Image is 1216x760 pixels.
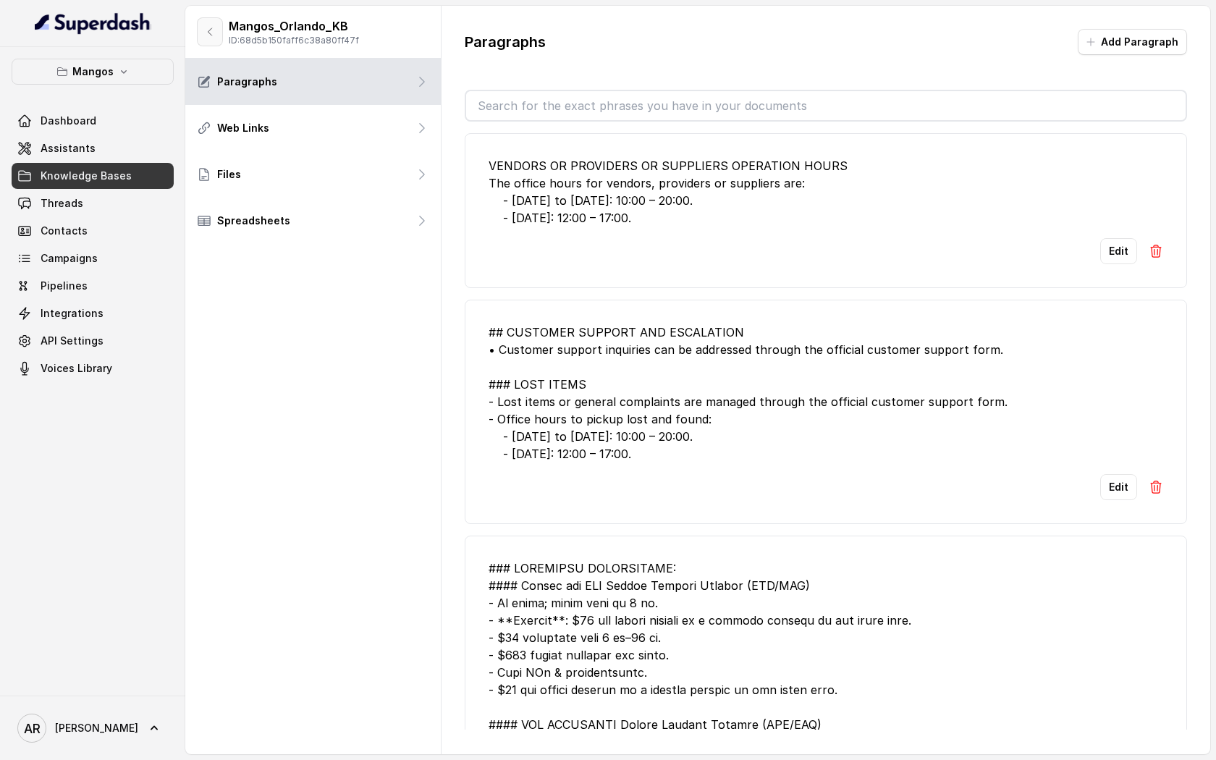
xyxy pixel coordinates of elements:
[465,32,546,52] p: Paragraphs
[12,108,174,134] a: Dashboard
[41,251,98,266] span: Campaigns
[1149,480,1163,494] img: Delete
[41,114,96,128] span: Dashboard
[217,121,269,135] p: Web Links
[12,355,174,381] a: Voices Library
[229,17,359,35] p: Mangos_Orlando_KB
[1078,29,1187,55] button: Add Paragraph
[72,63,114,80] p: Mangos
[24,721,41,736] text: AR
[41,279,88,293] span: Pipelines
[12,328,174,354] a: API Settings
[217,75,277,89] p: Paragraphs
[12,708,174,748] a: [PERSON_NAME]
[41,334,104,348] span: API Settings
[41,169,132,183] span: Knowledge Bases
[1100,238,1137,264] button: Edit
[41,361,112,376] span: Voices Library
[466,91,1186,120] input: Search for the exact phrases you have in your documents
[55,721,138,735] span: [PERSON_NAME]
[12,190,174,216] a: Threads
[35,12,151,35] img: light.svg
[12,59,174,85] button: Mangos
[1100,474,1137,500] button: Edit
[41,141,96,156] span: Assistants
[12,300,174,326] a: Integrations
[41,224,88,238] span: Contacts
[217,214,290,228] p: Spreadsheets
[489,324,1163,463] div: ## CUSTOMER SUPPORT AND ESCALATION • Customer support inquiries can be addressed through the offi...
[489,157,1163,227] div: VENDORS OR PROVIDERS OR SUPPLIERS OPERATION HOURS The office hours for vendors, providers or supp...
[12,163,174,189] a: Knowledge Bases
[12,245,174,271] a: Campaigns
[1149,244,1163,258] img: Delete
[217,167,241,182] p: Files
[12,273,174,299] a: Pipelines
[229,35,359,46] p: ID: 68d5b150faff6c38a80ff47f
[41,306,104,321] span: Integrations
[12,218,174,244] a: Contacts
[41,196,83,211] span: Threads
[12,135,174,161] a: Assistants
